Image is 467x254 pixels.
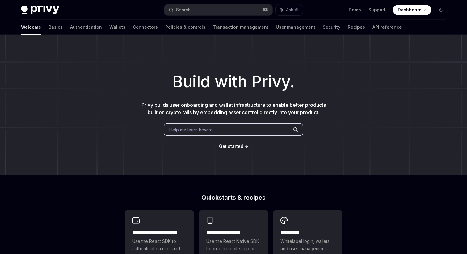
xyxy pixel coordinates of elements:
a: Basics [48,20,63,35]
a: Connectors [133,20,158,35]
a: Support [368,7,385,13]
button: Search...⌘K [164,4,272,15]
a: Transaction management [213,20,268,35]
a: Get started [219,143,243,149]
a: Recipes [348,20,365,35]
a: API reference [372,20,402,35]
span: Dashboard [398,7,422,13]
h2: Quickstarts & recipes [125,194,342,201]
a: Security [323,20,340,35]
div: Search... [176,6,193,14]
span: Help me learn how to… [169,127,216,133]
button: Toggle dark mode [436,5,446,15]
h1: Build with Privy. [10,70,457,94]
span: Privy builds user onboarding and wallet infrastructure to enable better products built on crypto ... [141,102,326,115]
a: Welcome [21,20,41,35]
a: Policies & controls [165,20,205,35]
a: Authentication [70,20,102,35]
img: dark logo [21,6,59,14]
span: Ask AI [286,7,298,13]
button: Ask AI [276,4,303,15]
a: User management [276,20,315,35]
span: ⌘ K [262,7,269,12]
a: Wallets [109,20,125,35]
a: Dashboard [393,5,431,15]
a: Demo [349,7,361,13]
span: Get started [219,144,243,149]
